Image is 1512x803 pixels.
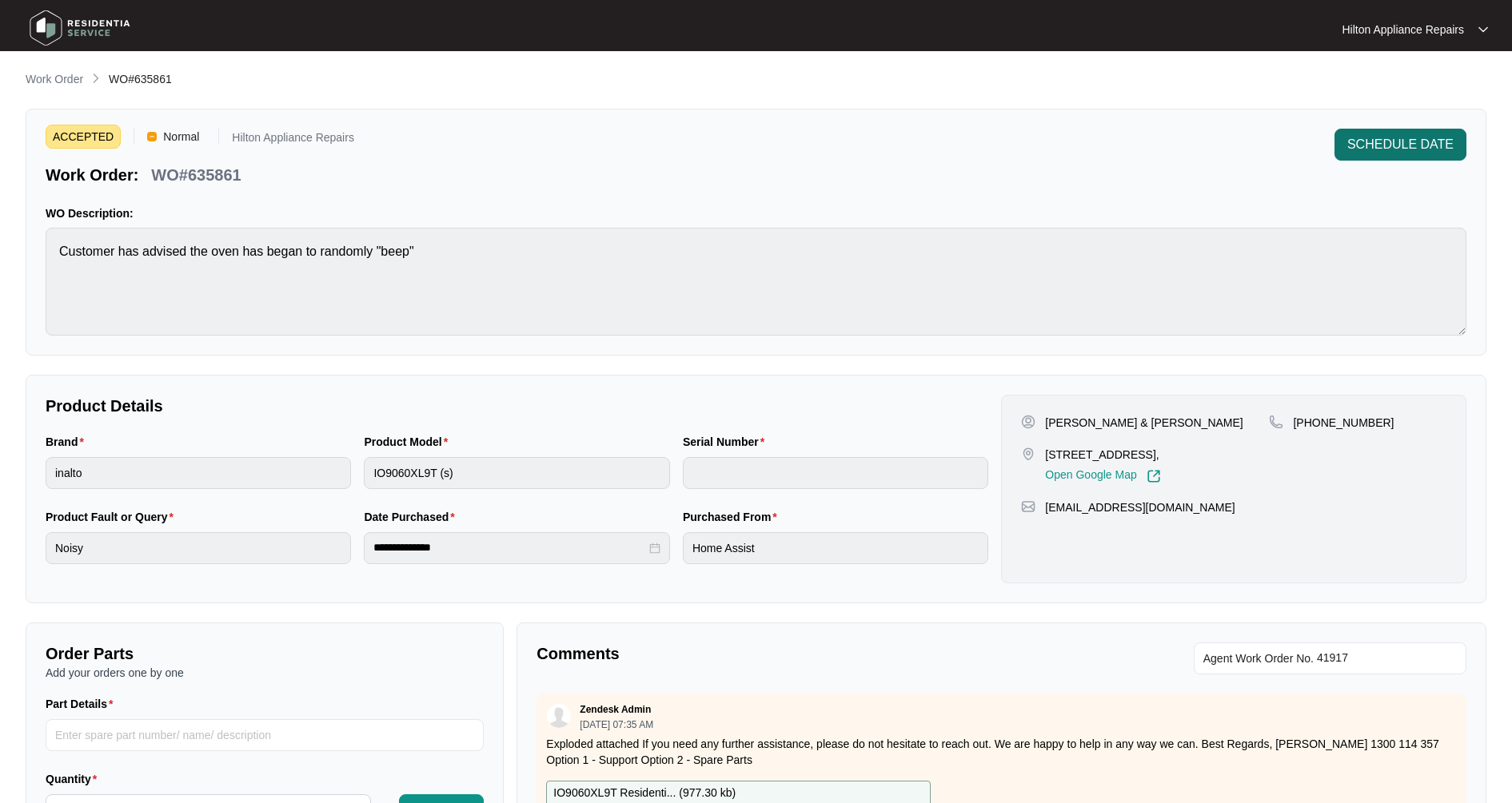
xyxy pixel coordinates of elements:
[1021,499,1035,514] img: map-pin
[46,125,121,149] span: ACCEPTED
[580,703,651,716] p: Zendesk Admin
[546,736,1457,768] p: Exploded attached If you need any further assistance, please do not hesitate to reach out. We are...
[683,434,771,450] label: Serial Number
[147,132,157,141] img: Vercel Logo
[46,696,120,712] label: Part Details
[1347,135,1454,154] span: SCHEDULE DATE
[46,642,484,665] p: Order Parts
[26,71,83,87] p: Work Order
[157,125,205,149] span: Normal
[46,205,1466,221] p: WO Description:
[46,434,90,450] label: Brand
[1342,22,1464,38] p: Hilton Appliance Repairs
[90,72,102,85] img: chevron-right
[46,395,988,417] p: Product Details
[109,73,172,85] span: WO#635861
[683,509,784,525] label: Purchased From
[1021,447,1035,461] img: map-pin
[46,164,138,186] p: Work Order:
[24,4,136,52] img: residentia service logo
[1203,649,1314,668] span: Agent Work Order No.
[232,132,354,149] p: Hilton Appliance Repairs
[46,457,351,489] input: Brand
[364,457,669,489] input: Product Model
[1045,415,1243,431] p: [PERSON_NAME] & [PERSON_NAME]
[46,532,351,564] input: Product Fault or Query
[1045,469,1160,483] a: Open Google Map
[683,532,988,564] input: Purchased From
[373,539,645,556] input: Date Purchased
[46,665,484,681] p: Add your orders one by one
[580,720,653,729] p: [DATE] 07:35 AM
[22,71,86,89] a: Work Order
[547,704,571,728] img: user.svg
[1021,415,1035,429] img: user-pin
[46,719,484,751] input: Part Details
[1317,649,1457,668] input: Add Agent Work Order No.
[683,457,988,489] input: Serial Number
[46,509,180,525] label: Product Fault or Query
[46,228,1466,336] textarea: Customer has advised the oven has began to randomly "beep"
[1147,469,1161,483] img: Link-External
[1293,415,1394,431] p: [PHONE_NUMBER]
[151,164,241,186] p: WO#635861
[537,642,990,665] p: Comments
[1045,499,1235,515] p: [EMAIL_ADDRESS][DOMAIN_NAME]
[1269,415,1283,429] img: map-pin
[1478,26,1488,34] img: dropdown arrow
[364,509,461,525] label: Date Purchased
[553,785,736,802] p: IO9060XL9T Residenti... ( 977.30 kb )
[46,771,103,787] label: Quantity
[1045,447,1160,463] p: [STREET_ADDRESS],
[364,434,454,450] label: Product Model
[1334,129,1466,161] button: SCHEDULE DATE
